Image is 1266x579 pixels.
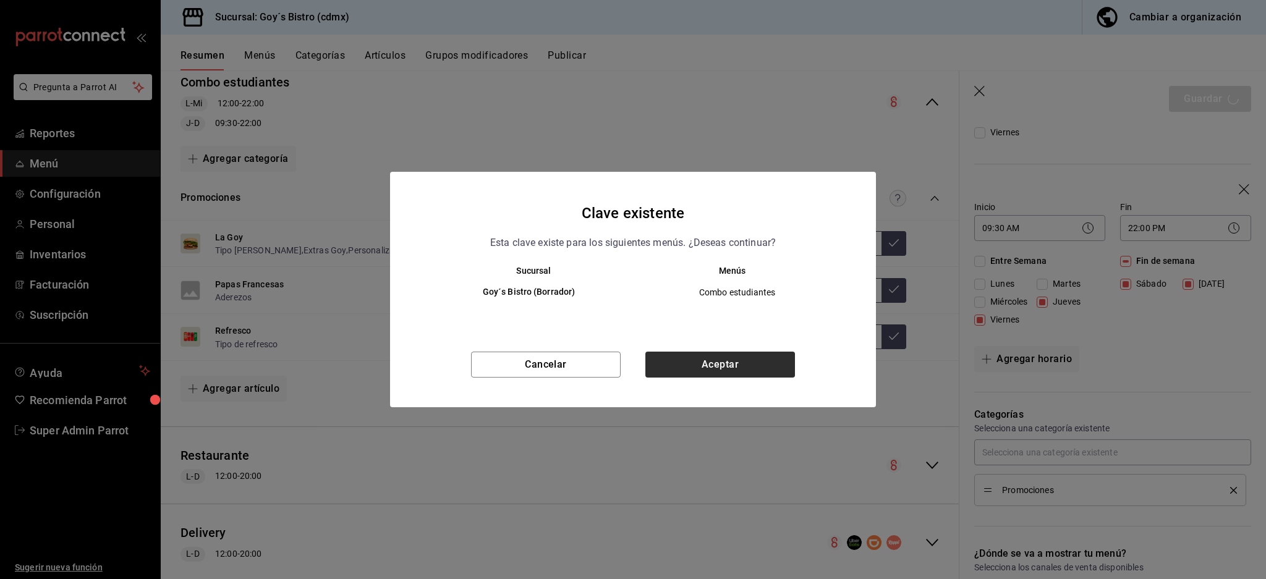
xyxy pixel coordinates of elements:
th: Menús [633,266,851,276]
h6: Goy´s Bistro (Borrador) [435,285,623,299]
p: Esta clave existe para los siguientes menús. ¿Deseas continuar? [490,235,776,251]
h4: Clave existente [582,201,684,225]
span: Combo estudiantes [644,286,831,298]
button: Aceptar [645,352,795,378]
button: Cancelar [471,352,621,378]
th: Sucursal [415,266,633,276]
